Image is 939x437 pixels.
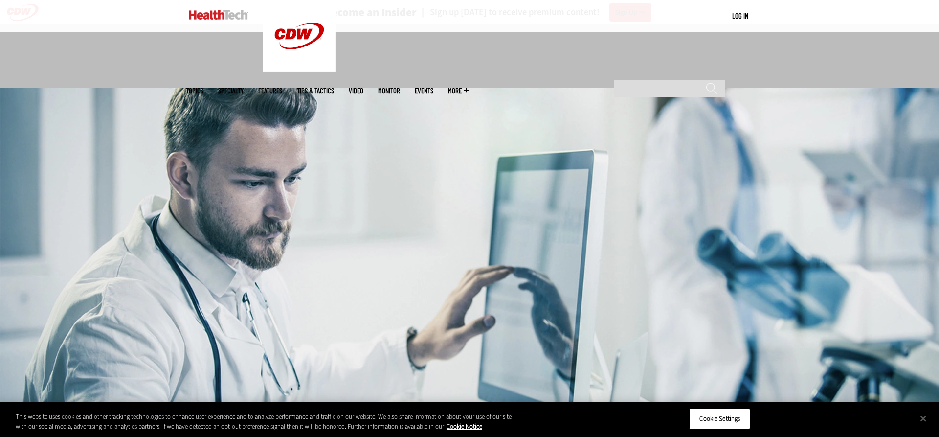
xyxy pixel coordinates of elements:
a: CDW [263,65,336,75]
button: Cookie Settings [689,409,750,429]
a: MonITor [378,87,400,94]
button: Close [913,408,934,429]
a: Events [415,87,433,94]
div: User menu [732,11,748,21]
a: Video [349,87,363,94]
span: Topics [186,87,203,94]
a: Log in [732,11,748,20]
a: Features [258,87,282,94]
a: Tips & Tactics [297,87,334,94]
a: More information about your privacy [447,422,482,431]
span: More [448,87,469,94]
span: Specialty [218,87,244,94]
div: This website uses cookies and other tracking technologies to enhance user experience and to analy... [16,412,516,431]
img: Home [189,10,248,20]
